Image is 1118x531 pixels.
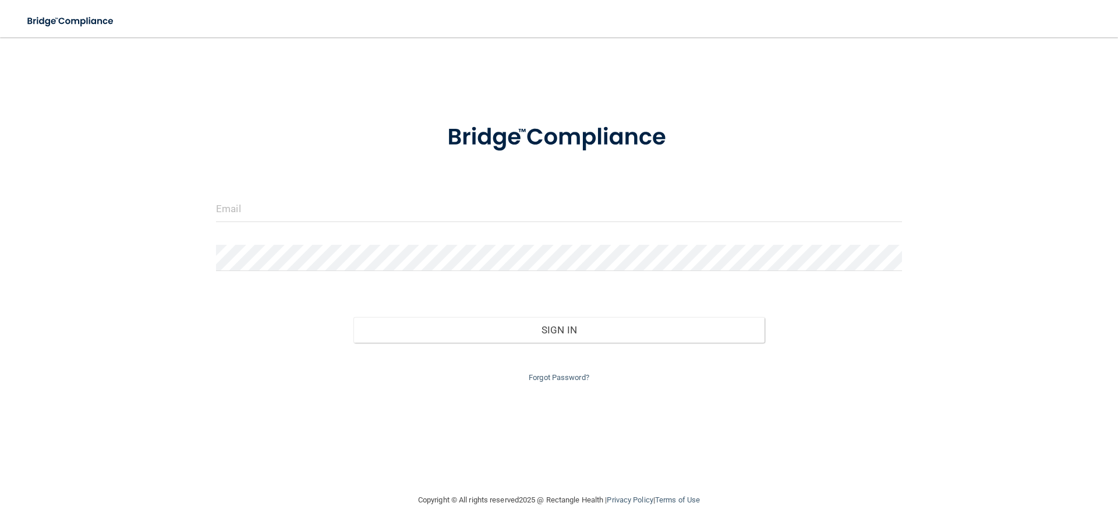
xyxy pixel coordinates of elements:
[655,495,700,504] a: Terms of Use
[216,196,902,222] input: Email
[423,107,695,168] img: bridge_compliance_login_screen.278c3ca4.svg
[607,495,653,504] a: Privacy Policy
[346,481,772,519] div: Copyright © All rights reserved 2025 @ Rectangle Health | |
[529,373,589,382] a: Forgot Password?
[353,317,765,343] button: Sign In
[17,9,125,33] img: bridge_compliance_login_screen.278c3ca4.svg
